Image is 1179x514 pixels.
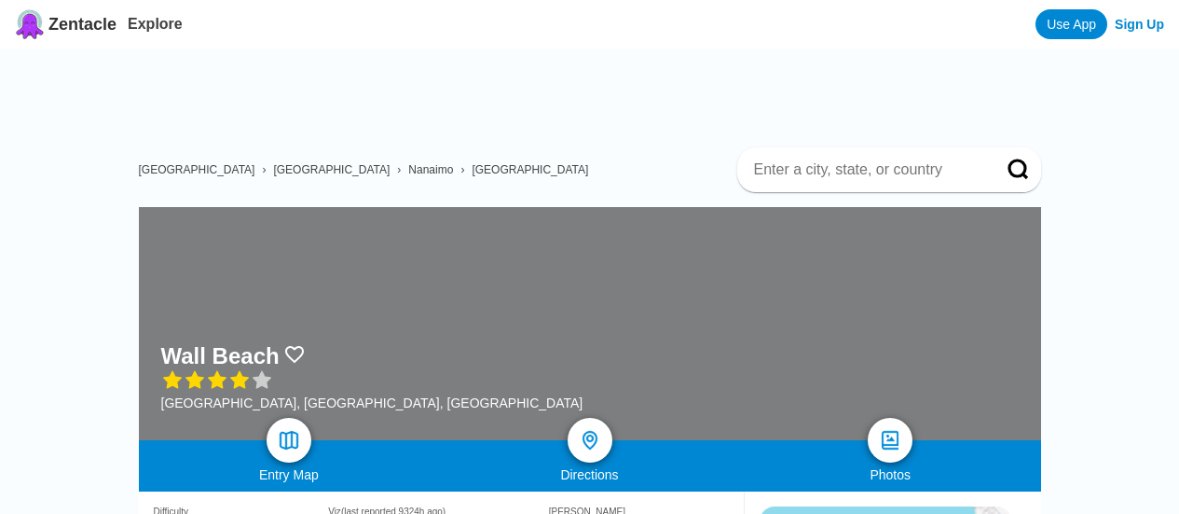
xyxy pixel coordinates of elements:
img: photos [879,429,901,451]
a: [GEOGRAPHIC_DATA] [472,163,588,176]
div: [GEOGRAPHIC_DATA], [GEOGRAPHIC_DATA], [GEOGRAPHIC_DATA] [161,396,583,410]
a: [GEOGRAPHIC_DATA] [273,163,390,176]
h1: Wall Beach [161,343,280,369]
span: Zentacle [48,15,117,35]
a: Sign Up [1115,17,1164,32]
a: photos [868,418,912,463]
div: Directions [439,467,740,482]
div: Entry Map [139,467,440,482]
div: Photos [740,467,1041,482]
img: Zentacle logo [15,9,45,39]
a: Zentacle logoZentacle [15,9,117,39]
a: [GEOGRAPHIC_DATA] [139,163,255,176]
img: map [278,429,300,451]
span: › [460,163,464,176]
span: › [397,163,401,176]
a: Explore [128,16,183,32]
input: Enter a city, state, or country [752,160,981,179]
iframe: Advertisement [154,49,1041,132]
a: Nanaimo [408,163,453,176]
a: map [267,418,311,463]
span: › [262,163,266,176]
img: directions [579,429,601,451]
a: Use App [1035,9,1107,39]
